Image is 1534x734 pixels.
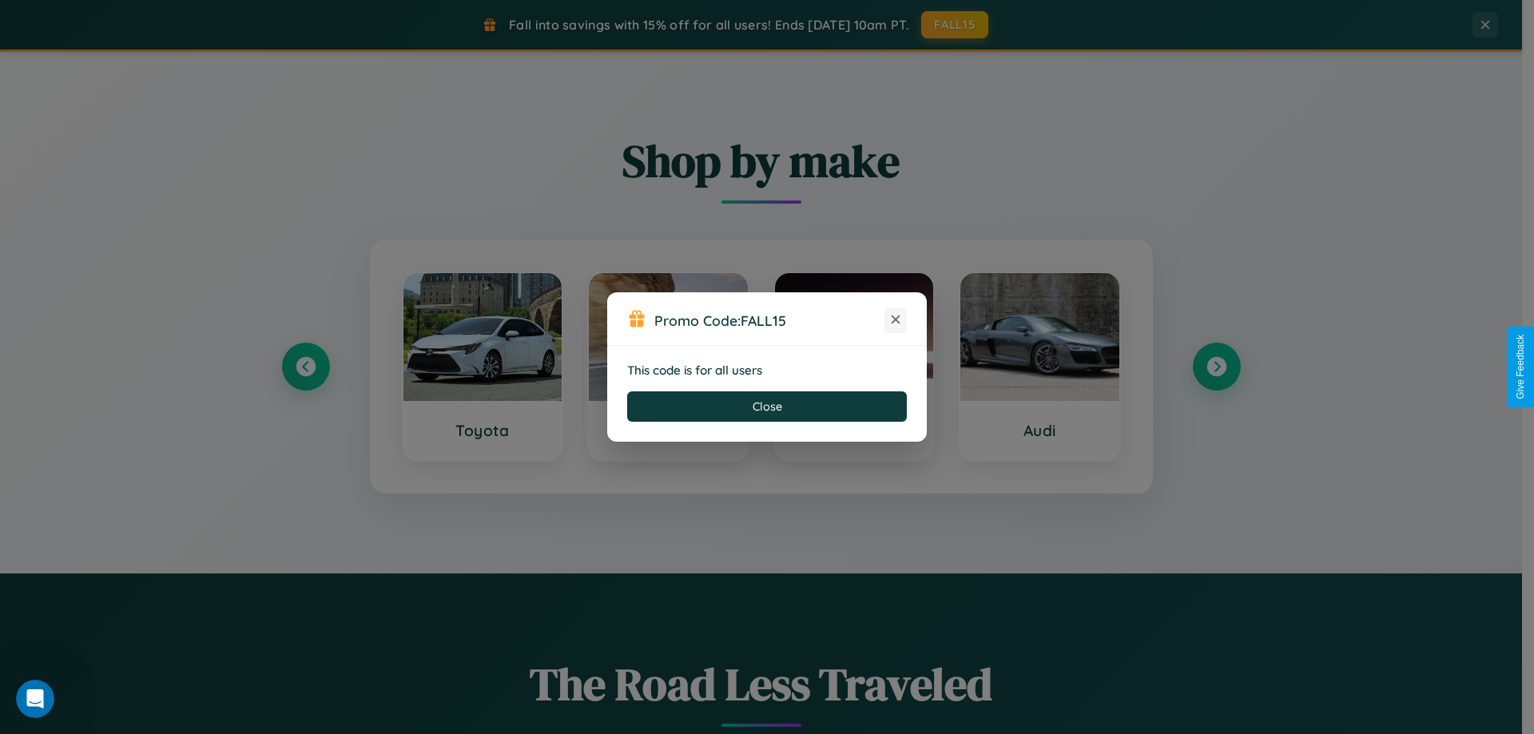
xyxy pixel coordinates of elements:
[627,391,907,422] button: Close
[741,311,786,329] b: FALL15
[654,311,884,329] h3: Promo Code:
[627,363,762,378] strong: This code is for all users
[1515,335,1526,399] div: Give Feedback
[16,680,54,718] iframe: Intercom live chat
